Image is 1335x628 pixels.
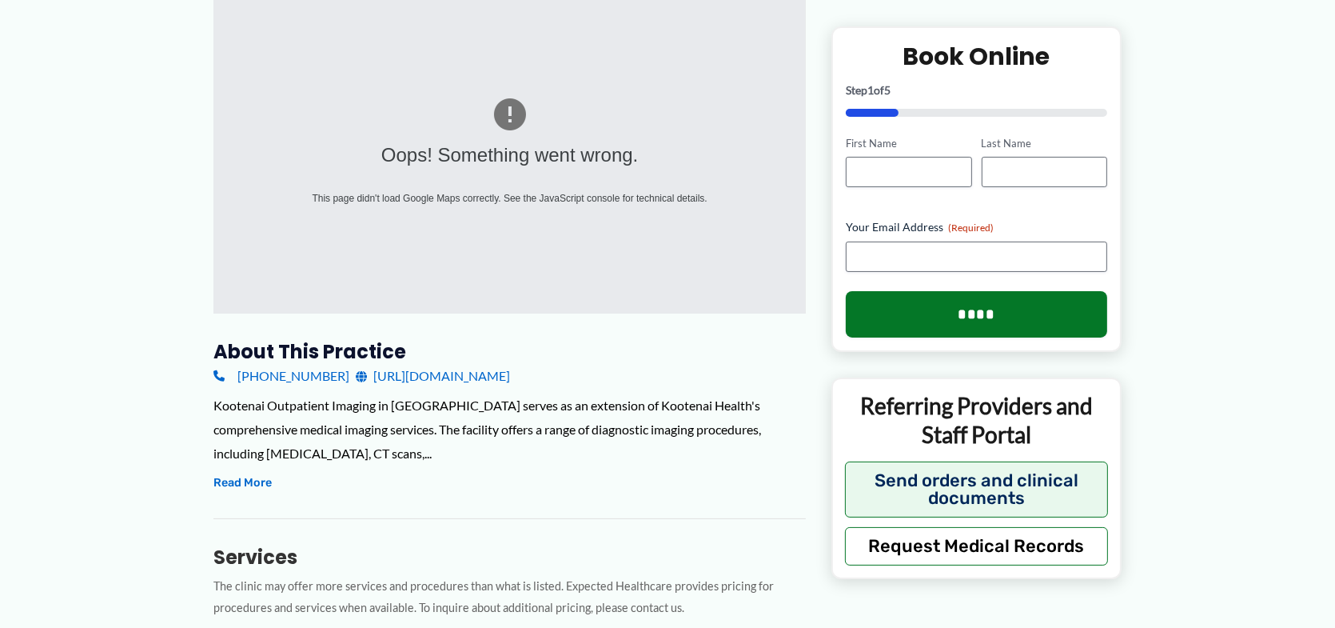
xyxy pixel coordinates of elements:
[846,40,1107,71] h2: Book Online
[213,364,349,388] a: [PHONE_NUMBER]
[884,82,891,96] span: 5
[982,135,1107,150] label: Last Name
[213,474,272,493] button: Read More
[846,135,971,150] label: First Name
[213,339,806,364] h3: About this practice
[277,190,743,207] div: This page didn't load Google Maps correctly. See the JavaScript console for technical details.
[846,84,1107,95] p: Step of
[277,138,743,174] div: Oops! Something went wrong.
[846,219,1107,235] label: Your Email Address
[948,222,994,234] span: (Required)
[213,545,806,570] h3: Services
[867,82,874,96] span: 1
[845,461,1108,517] button: Send orders and clinical documents
[213,394,806,465] div: Kootenai Outpatient Imaging in [GEOGRAPHIC_DATA] serves as an extension of Kootenai Health's comp...
[356,364,510,388] a: [URL][DOMAIN_NAME]
[845,526,1108,565] button: Request Medical Records
[845,391,1108,450] p: Referring Providers and Staff Portal
[213,576,806,619] p: The clinic may offer more services and procedures than what is listed. Expected Healthcare provid...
